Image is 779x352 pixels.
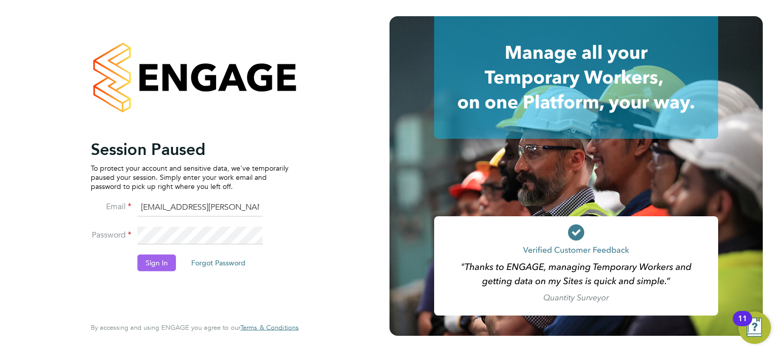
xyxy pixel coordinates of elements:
[91,229,131,240] label: Password
[91,163,289,191] p: To protect your account and sensitive data, we've temporarily paused your session. Simply enter y...
[137,199,263,217] input: Enter your work email...
[240,324,299,332] a: Terms & Conditions
[738,311,771,344] button: Open Resource Center, 11 new notifications
[91,139,289,159] h2: Session Paused
[738,319,747,332] div: 11
[137,255,176,271] button: Sign In
[91,323,299,332] span: By accessing and using ENGAGE you agree to our
[91,201,131,212] label: Email
[183,255,254,271] button: Forgot Password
